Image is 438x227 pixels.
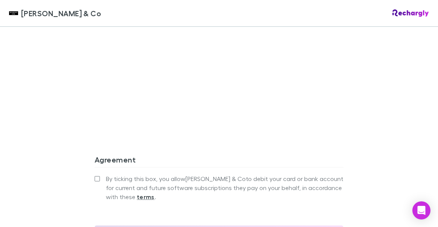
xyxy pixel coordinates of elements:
strong: terms [137,193,155,201]
span: [PERSON_NAME] & Co [21,8,101,19]
img: Shaddock & Co's Logo [9,9,18,18]
span: By ticking this box, you allow [PERSON_NAME] & Co to debit your card or bank account for current ... [106,174,343,201]
div: Open Intercom Messenger [412,201,430,219]
img: Rechargly Logo [392,9,429,17]
h3: Agreement [95,155,343,167]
